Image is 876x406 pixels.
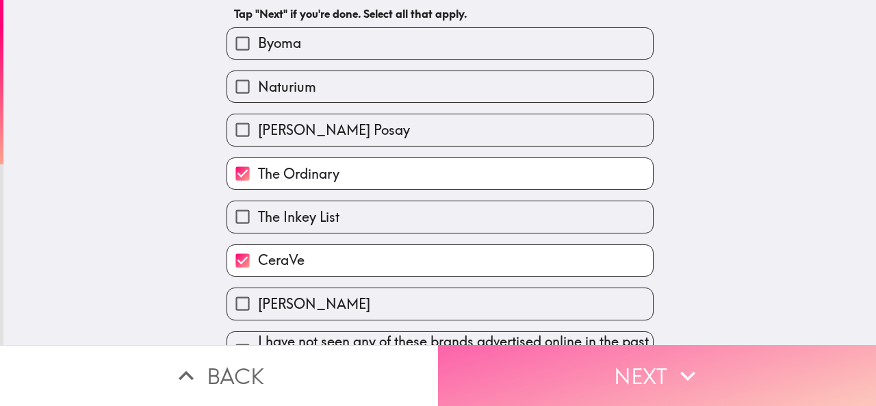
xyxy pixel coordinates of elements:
button: Next [438,345,876,406]
span: [PERSON_NAME] Posay [258,120,410,140]
button: Byoma [227,28,653,59]
span: [PERSON_NAME] [258,294,370,314]
button: I have not seen any of these brands advertised online in the past 7 days [227,332,653,370]
span: Naturium [258,77,316,97]
span: The Inkey List [258,207,339,227]
h6: Tap "Next" if you're done. Select all that apply. [234,6,646,21]
span: Byoma [258,34,301,53]
button: CeraVe [227,245,653,276]
span: CeraVe [258,251,305,270]
span: The Ordinary [258,164,339,183]
button: The Inkey List [227,201,653,232]
button: [PERSON_NAME] [227,288,653,319]
button: Naturium [227,71,653,102]
button: [PERSON_NAME] Posay [227,114,653,145]
button: The Ordinary [227,158,653,189]
span: I have not seen any of these brands advertised online in the past 7 days [258,332,653,370]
